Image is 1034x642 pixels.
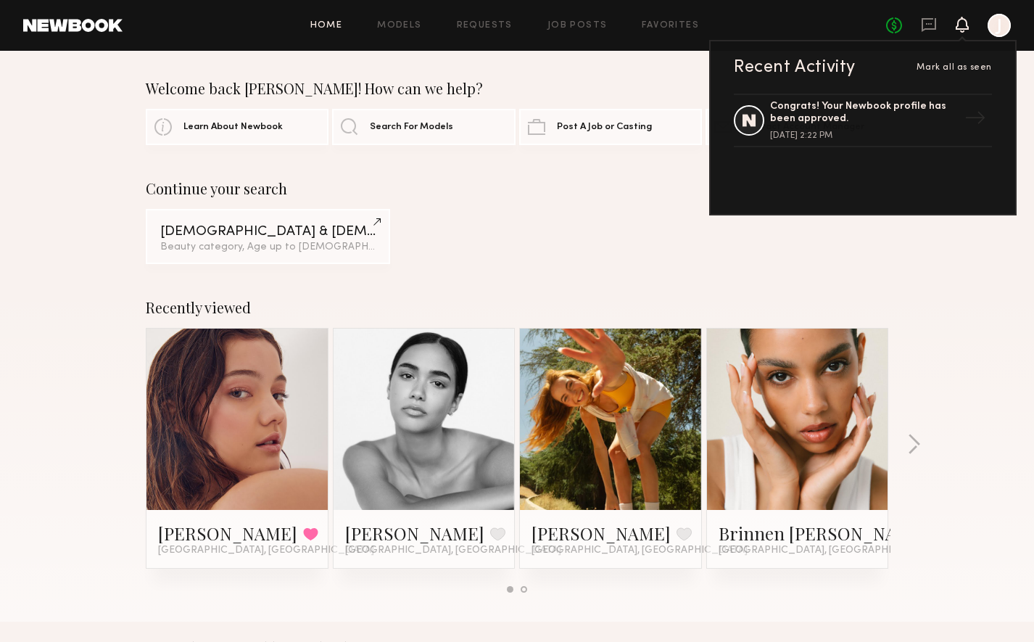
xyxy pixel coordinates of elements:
span: [GEOGRAPHIC_DATA], [GEOGRAPHIC_DATA] [158,545,374,556]
a: [DEMOGRAPHIC_DATA] & [DEMOGRAPHIC_DATA] ModelsBeauty category, Age up to [DEMOGRAPHIC_DATA]. [146,209,390,264]
a: [PERSON_NAME] [158,522,297,545]
a: Search For Models [332,109,515,145]
a: Job Posts [547,21,608,30]
div: Beauty category, Age up to [DEMOGRAPHIC_DATA]. [160,242,376,252]
a: Requests [457,21,513,30]
span: [GEOGRAPHIC_DATA], [GEOGRAPHIC_DATA] [345,545,561,556]
a: Models [377,21,421,30]
div: Recently viewed [146,299,888,316]
a: Contact Account Manager [706,109,888,145]
a: Brinnen [PERSON_NAME] [719,522,928,545]
a: Post A Job or Casting [519,109,702,145]
div: [DATE] 2:22 PM [770,131,959,140]
span: Search For Models [370,123,453,132]
div: [DEMOGRAPHIC_DATA] & [DEMOGRAPHIC_DATA] Models [160,225,376,239]
a: J [988,14,1011,37]
a: Learn About Newbook [146,109,328,145]
a: Favorites [642,21,699,30]
span: [GEOGRAPHIC_DATA], [GEOGRAPHIC_DATA] [532,545,748,556]
div: Congrats! Your Newbook profile has been approved. [770,101,959,125]
div: → [959,102,992,139]
div: Recent Activity [734,59,856,76]
span: [GEOGRAPHIC_DATA], [GEOGRAPHIC_DATA] [719,545,935,556]
span: Mark all as seen [917,63,992,72]
div: Welcome back [PERSON_NAME]! How can we help? [146,80,888,97]
div: Continue your search [146,180,888,197]
a: [PERSON_NAME] [345,522,484,545]
span: Post A Job or Casting [557,123,652,132]
a: Congrats! Your Newbook profile has been approved.[DATE] 2:22 PM→ [734,94,992,147]
span: Learn About Newbook [183,123,283,132]
a: Home [310,21,343,30]
a: [PERSON_NAME] [532,522,671,545]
